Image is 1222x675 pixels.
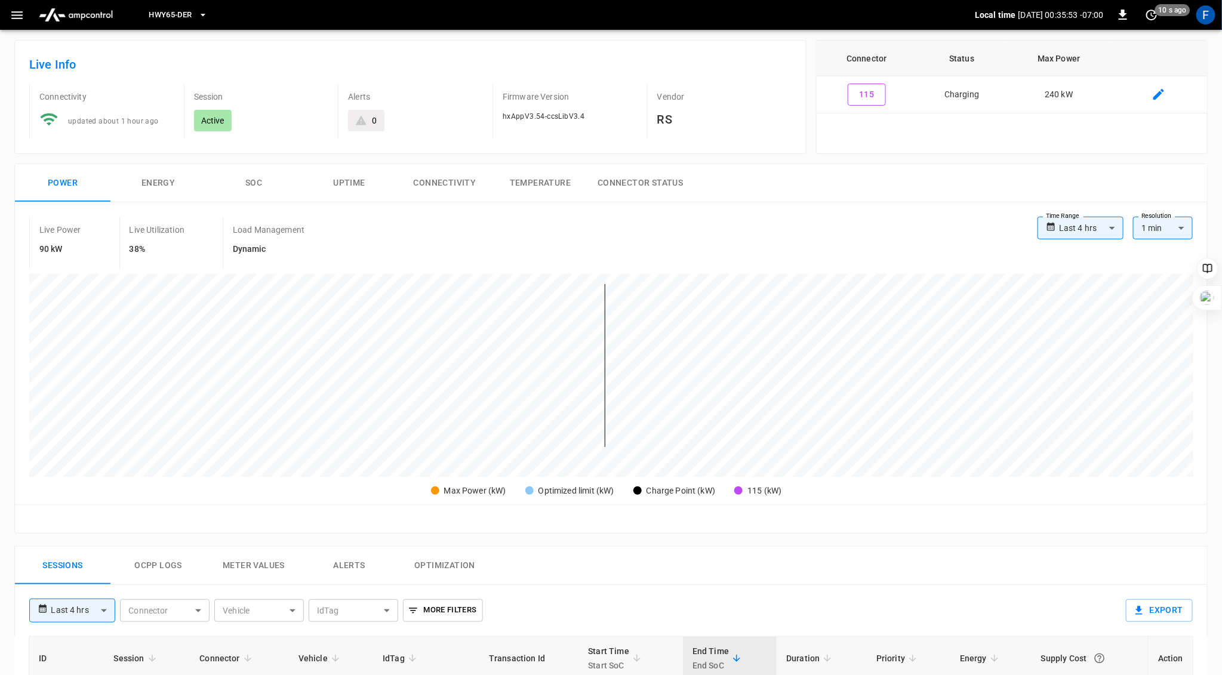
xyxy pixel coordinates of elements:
button: HWY65-DER [144,4,212,27]
p: [DATE] 00:35:53 -07:00 [1018,9,1104,21]
label: Resolution [1141,211,1171,221]
button: 115 [848,84,886,106]
div: Charge Point (kW) [647,485,716,497]
div: Supply Cost [1041,648,1138,669]
h6: RS [657,110,792,129]
div: End Time [692,644,729,673]
h6: Dynamic [233,243,304,256]
span: Energy [960,651,1002,665]
button: Export [1126,599,1193,622]
span: 10 s ago [1155,4,1190,16]
button: Sessions [15,547,110,585]
div: Max Power (kW) [444,485,506,497]
h6: 90 kW [39,243,81,256]
button: Temperature [493,164,588,202]
span: Connector [199,651,255,665]
p: Alerts [348,91,483,103]
p: Load Management [233,224,304,236]
button: Connector Status [588,164,692,202]
p: Live Power [39,224,81,236]
div: 0 [372,115,377,127]
p: Start SoC [588,658,629,673]
p: Local time [975,9,1016,21]
button: set refresh interval [1142,5,1161,24]
button: Energy [110,164,206,202]
p: Live Utilization [130,224,184,236]
span: Vehicle [298,651,343,665]
button: Alerts [301,547,397,585]
button: Uptime [301,164,397,202]
div: Optimized limit (kW) [538,485,614,497]
div: Last 4 hrs [51,599,115,622]
th: Status [916,41,1007,76]
p: Firmware Version [503,91,638,103]
span: End TimeEnd SoC [692,644,744,673]
span: updated about 1 hour ago [68,117,159,125]
th: Max Power [1007,41,1111,76]
p: Session [194,91,329,103]
span: Priority [876,651,921,665]
span: Session [113,651,159,665]
th: Connector [817,41,916,76]
button: Connectivity [397,164,493,202]
span: hxAppV3.54-ccsLibV3.4 [503,112,584,121]
span: IdTag [383,651,420,665]
p: Connectivity [39,91,174,103]
div: Start Time [588,644,629,673]
div: 1 min [1133,217,1193,239]
button: Optimization [397,547,493,585]
button: Ocpp logs [110,547,206,585]
table: connector table [817,41,1207,113]
span: Duration [786,651,835,665]
img: ampcontrol.io logo [34,4,118,26]
span: Start TimeStart SoC [588,644,645,673]
div: 115 (kW) [747,485,781,497]
div: Last 4 hrs [1059,217,1123,239]
button: More Filters [403,599,482,622]
span: HWY65-DER [149,8,192,22]
p: Vendor [657,91,792,103]
button: The cost of your charging session based on your supply rates [1089,648,1110,669]
p: End SoC [692,658,729,673]
td: 240 kW [1007,76,1111,113]
button: Power [15,164,110,202]
button: SOC [206,164,301,202]
div: profile-icon [1196,5,1215,24]
label: Time Range [1046,211,1079,221]
td: Charging [916,76,1007,113]
button: Meter Values [206,547,301,585]
h6: 38% [130,243,184,256]
p: Active [201,115,224,127]
h6: Live Info [29,55,792,74]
